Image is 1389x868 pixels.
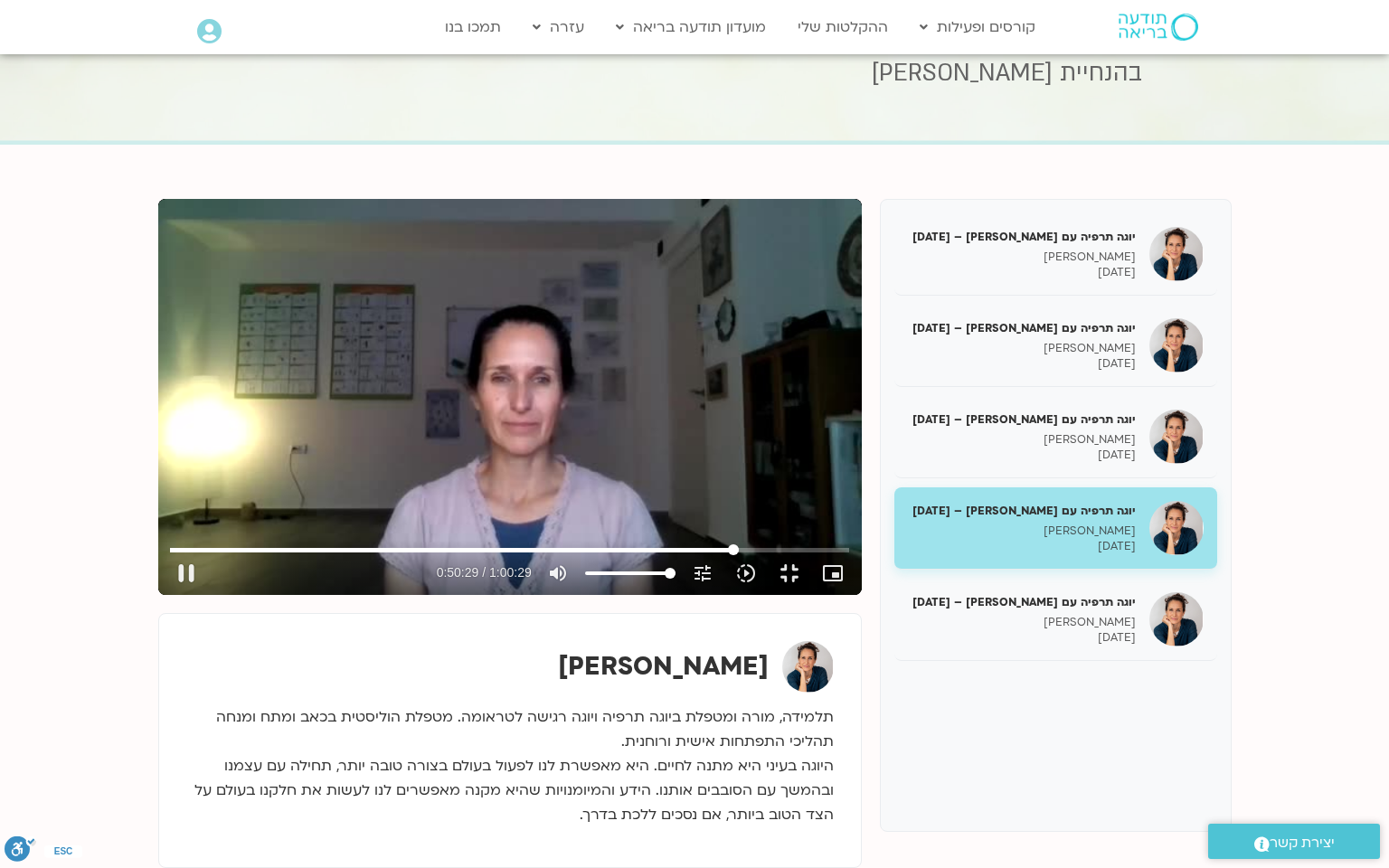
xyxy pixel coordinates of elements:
img: יוגה תרפיה עם יעל אלנברג – 21/05/25 [1149,410,1204,464]
p: [DATE] [908,630,1136,646]
h5: יוגה תרפיה עם [PERSON_NAME] – [DATE] [908,411,1136,428]
a: עזרה [524,10,593,44]
p: [PERSON_NAME] [908,615,1136,630]
img: יוגה תרפיה עם יעל אלנברג – 07/05/25 [1149,227,1204,281]
h5: יוגה תרפיה עם [PERSON_NAME] – [DATE] [908,229,1136,245]
h5: יוגה תרפיה עם [PERSON_NAME] – [DATE] [908,503,1136,519]
img: יעל אלנברג [782,641,834,693]
p: [PERSON_NAME] [908,432,1136,448]
p: [PERSON_NAME] [908,250,1136,265]
a: מועדון תודעה בריאה [607,10,775,44]
img: יוגה תרפיה עם יעל אלנברג – 04/06/25 [1149,592,1204,646]
strong: [PERSON_NAME] [558,649,769,684]
a: קורסים ופעילות [911,10,1044,44]
img: יוגה תרפיה עם יעל אלנברג – 14/05/25 [1149,318,1204,373]
img: יוגה תרפיה עם יעל אלנברג – 28/05/25 [1149,501,1204,555]
span: בהנחיית [1060,57,1142,90]
h5: יוגה תרפיה עם [PERSON_NAME] – [DATE] [908,320,1136,336]
a: תמכו בנו [436,10,510,44]
p: [DATE] [908,265,1136,280]
h5: יוגה תרפיה עם [PERSON_NAME] – [DATE] [908,594,1136,610]
p: [DATE] [908,448,1136,463]
p: תלמידה, מורה ומטפלת ביוגה תרפיה ויוגה רגישה לטראומה. מטפלת הוליסטית בכאב ומתח ומנחה תהליכי התפתחו... [186,705,834,827]
a: יצירת קשר [1208,824,1380,859]
p: [DATE] [908,539,1136,554]
a: ההקלטות שלי [789,10,897,44]
p: [DATE] [908,356,1136,372]
p: [PERSON_NAME] [908,341,1136,356]
img: תודעה בריאה [1119,14,1198,41]
span: יצירת קשר [1270,831,1335,855]
p: [PERSON_NAME] [908,524,1136,539]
